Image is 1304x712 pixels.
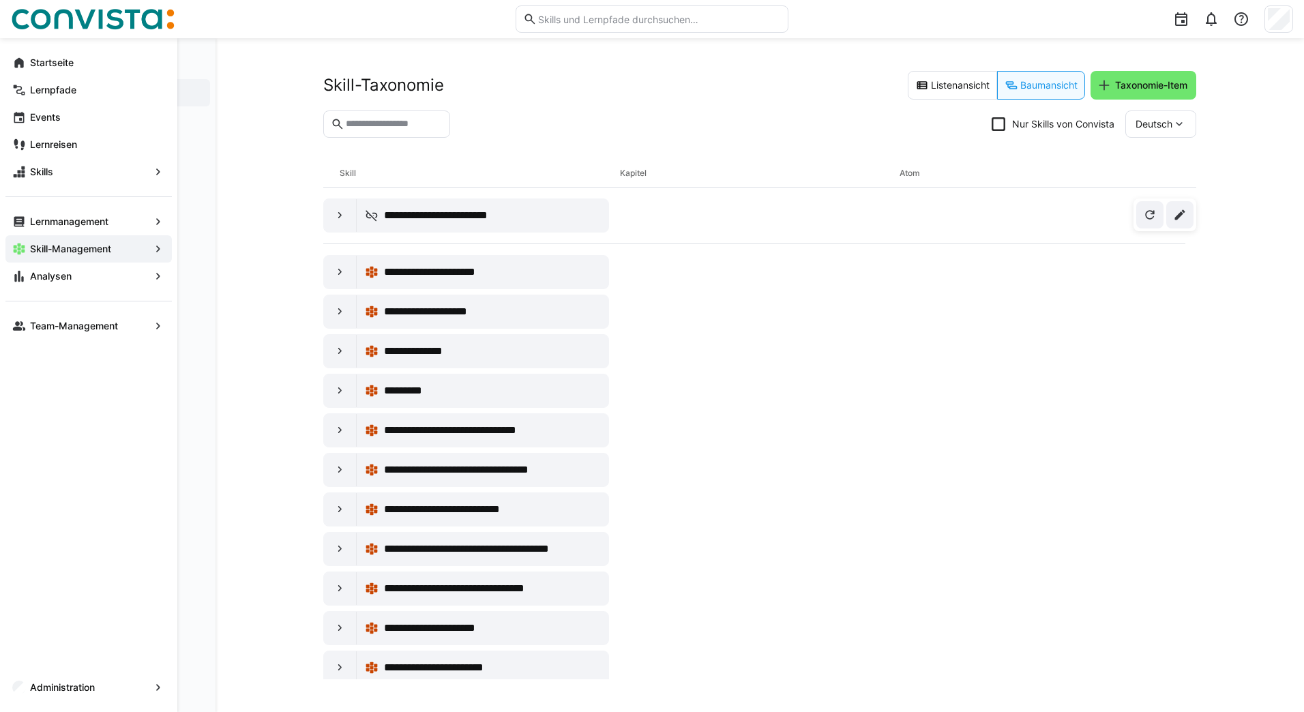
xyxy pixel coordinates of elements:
div: Kapitel [620,160,900,187]
span: Taxonomie-Item [1113,78,1189,92]
eds-button-option: Listenansicht [908,71,997,100]
span: Deutsch [1136,117,1172,131]
input: Skills und Lernpfade durchsuchen… [537,13,781,25]
eds-button-option: Baumansicht [997,71,1085,100]
button: Taxonomie-Item [1091,71,1196,100]
h2: Skill-Taxonomie [323,75,444,95]
div: Atom [900,160,1180,187]
div: Skill [340,160,620,187]
eds-checkbox: Nur Skills von Convista [992,117,1114,131]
